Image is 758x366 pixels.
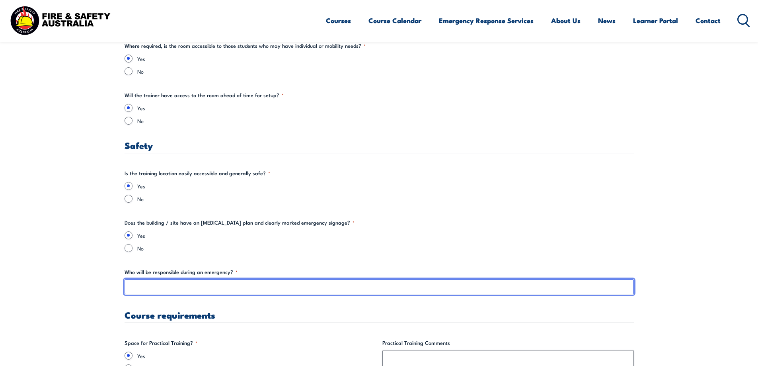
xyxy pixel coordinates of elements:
a: Contact [696,10,721,31]
label: Yes [137,55,634,63]
label: Practical Training Comments [382,339,634,347]
legend: Where required, is the room accessible to those students who may have individual or mobility needs? [125,42,366,50]
legend: Does the building / site have an [MEDICAL_DATA] plan and clearly marked emergency signage? [125,219,355,227]
h3: Course requirements [125,310,634,319]
legend: Space for Practical Training? [125,339,197,347]
a: Course Calendar [368,10,421,31]
a: About Us [551,10,581,31]
label: Yes [137,231,634,239]
label: Yes [137,352,376,360]
a: Emergency Response Services [439,10,534,31]
label: No [137,67,634,75]
label: Yes [137,104,634,112]
legend: Will the trainer have access to the room ahead of time for setup? [125,91,284,99]
label: No [137,117,634,125]
legend: Is the training location easily accessible and generally safe? [125,169,270,177]
a: Learner Portal [633,10,678,31]
label: No [137,244,634,252]
a: Courses [326,10,351,31]
a: News [598,10,616,31]
label: Who will be responsible during an emergency? [125,268,634,276]
h3: Safety [125,141,634,150]
label: No [137,195,634,203]
label: Yes [137,182,634,190]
